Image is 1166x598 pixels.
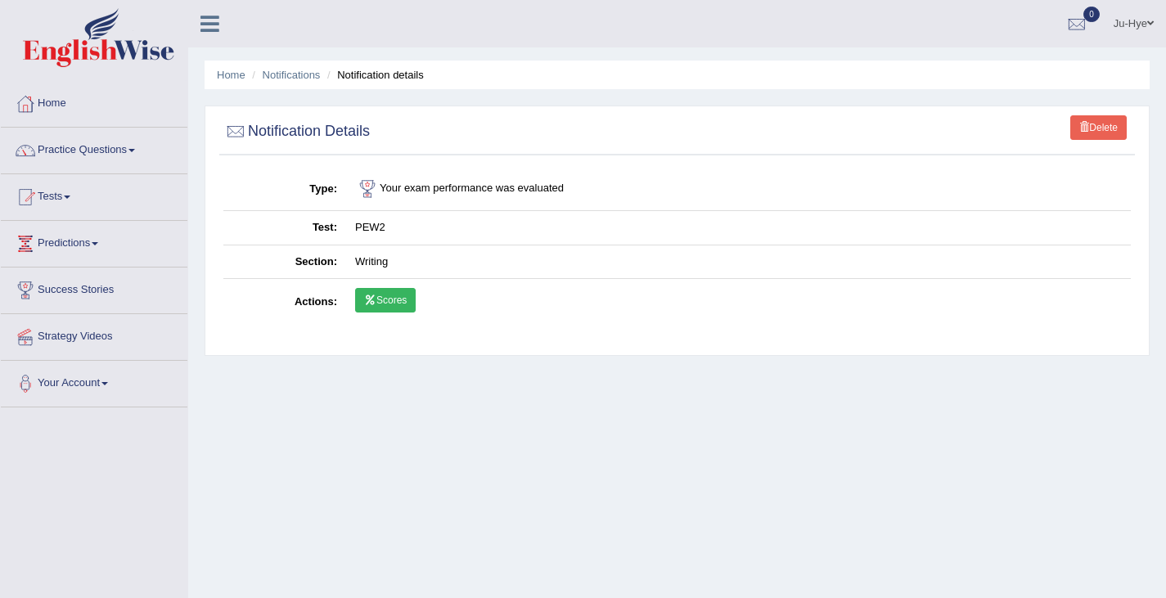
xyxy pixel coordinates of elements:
th: Type [223,168,346,211]
a: Your Account [1,361,187,402]
a: Home [1,81,187,122]
a: Delete [1070,115,1127,140]
a: Home [217,69,245,81]
th: Test [223,211,346,245]
td: Your exam performance was evaluated [346,168,1131,211]
li: Notification details [323,67,424,83]
td: PEW2 [346,211,1131,245]
a: Tests [1,174,187,215]
a: Predictions [1,221,187,262]
span: 0 [1083,7,1100,22]
a: Success Stories [1,268,187,308]
a: Practice Questions [1,128,187,169]
a: Notifications [263,69,321,81]
a: Strategy Videos [1,314,187,355]
th: Actions [223,279,346,326]
a: Scores [355,288,416,312]
td: Writing [346,245,1131,279]
h2: Notification Details [223,119,370,144]
th: Section [223,245,346,279]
